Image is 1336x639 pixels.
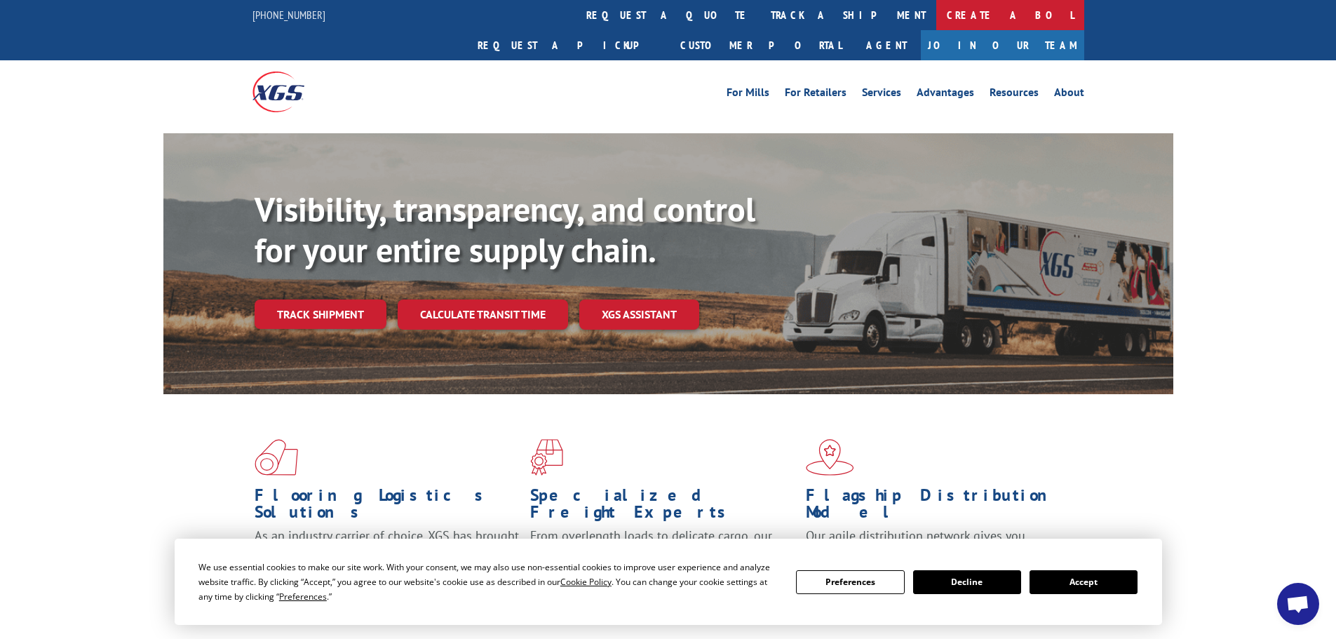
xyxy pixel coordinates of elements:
[530,439,563,476] img: xgs-icon-focused-on-flooring-red
[252,8,325,22] a: [PHONE_NUMBER]
[530,527,795,590] p: From overlength loads to delicate cargo, our experienced staff knows the best way to move your fr...
[398,300,568,330] a: Calculate transit time
[198,560,779,604] div: We use essential cookies to make our site work. With your consent, we may also use non-essential ...
[467,30,670,60] a: Request a pickup
[852,30,921,60] a: Agent
[806,487,1071,527] h1: Flagship Distribution Model
[1030,570,1138,594] button: Accept
[727,87,769,102] a: For Mills
[255,487,520,527] h1: Flooring Logistics Solutions
[670,30,852,60] a: Customer Portal
[913,570,1021,594] button: Decline
[560,576,612,588] span: Cookie Policy
[1054,87,1084,102] a: About
[862,87,901,102] a: Services
[175,539,1162,625] div: Cookie Consent Prompt
[255,439,298,476] img: xgs-icon-total-supply-chain-intelligence-red
[579,300,699,330] a: XGS ASSISTANT
[255,300,386,329] a: Track shipment
[796,570,904,594] button: Preferences
[530,487,795,527] h1: Specialized Freight Experts
[255,527,519,577] span: As an industry carrier of choice, XGS has brought innovation and dedication to flooring logistics...
[806,439,854,476] img: xgs-icon-flagship-distribution-model-red
[990,87,1039,102] a: Resources
[806,527,1064,560] span: Our agile distribution network gives you nationwide inventory management on demand.
[921,30,1084,60] a: Join Our Team
[917,87,974,102] a: Advantages
[785,87,846,102] a: For Retailers
[279,591,327,603] span: Preferences
[1277,583,1319,625] div: Open chat
[255,187,755,271] b: Visibility, transparency, and control for your entire supply chain.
